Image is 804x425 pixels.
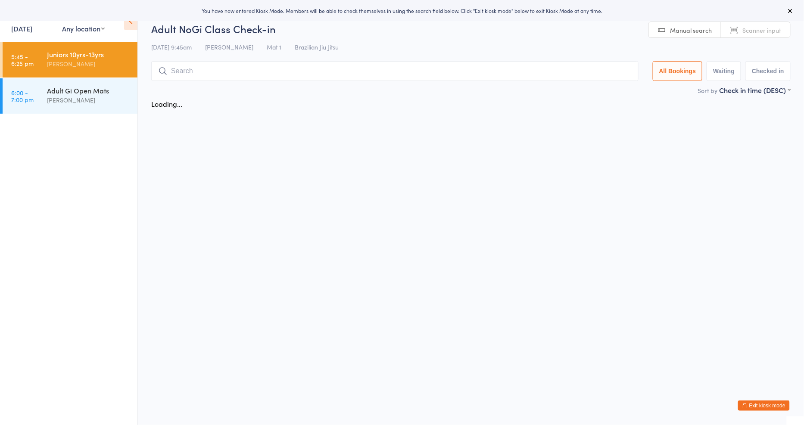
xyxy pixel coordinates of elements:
[720,85,791,95] div: Check in time (DESC)
[267,43,281,51] span: Mat 1
[653,61,703,81] button: All Bookings
[698,86,718,95] label: Sort by
[707,61,741,81] button: Waiting
[3,78,137,114] a: 6:00 -7:00 pmAdult Gi Open Mats[PERSON_NAME]
[11,53,34,67] time: 5:45 - 6:25 pm
[47,59,130,69] div: [PERSON_NAME]
[151,43,192,51] span: [DATE] 9:45am
[3,42,137,78] a: 5:45 -6:25 pmJuniors 10yrs-13yrs[PERSON_NAME]
[205,43,253,51] span: [PERSON_NAME]
[47,86,130,95] div: Adult Gi Open Mats
[151,61,639,81] input: Search
[14,7,790,14] div: You have now entered Kiosk Mode. Members will be able to check themselves in using the search fie...
[62,24,105,33] div: Any location
[743,26,782,34] span: Scanner input
[151,99,182,109] div: Loading...
[745,61,791,81] button: Checked in
[47,50,130,59] div: Juniors 10yrs-13yrs
[47,95,130,105] div: [PERSON_NAME]
[295,43,339,51] span: Brazilian Jiu Jitsu
[670,26,712,34] span: Manual search
[151,22,791,36] h2: Adult NoGi Class Check-in
[11,24,32,33] a: [DATE]
[738,400,790,411] button: Exit kiosk mode
[11,89,34,103] time: 6:00 - 7:00 pm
